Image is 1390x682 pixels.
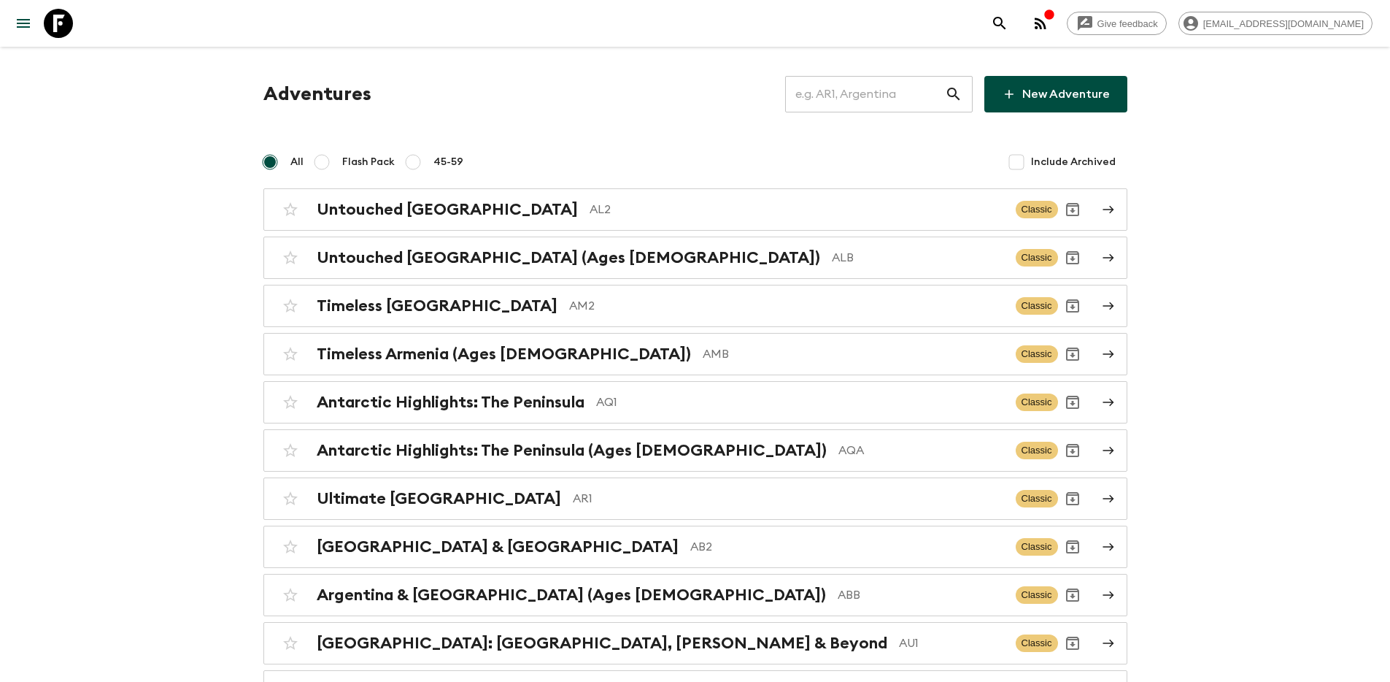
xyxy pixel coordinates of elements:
a: Ultimate [GEOGRAPHIC_DATA]AR1ClassicArchive [263,478,1127,520]
a: [GEOGRAPHIC_DATA]: [GEOGRAPHIC_DATA], [PERSON_NAME] & BeyondAU1ClassicArchive [263,622,1127,664]
p: AL2 [590,201,1004,218]
span: 45-59 [433,155,463,169]
button: Archive [1058,629,1087,658]
a: Antarctic Highlights: The PeninsulaAQ1ClassicArchive [263,381,1127,424]
button: Archive [1058,340,1087,369]
span: Include Archived [1031,155,1116,169]
span: Classic [1016,201,1058,218]
button: Archive [1058,195,1087,224]
a: Timeless [GEOGRAPHIC_DATA]AM2ClassicArchive [263,285,1127,327]
p: AU1 [899,635,1004,652]
a: Untouched [GEOGRAPHIC_DATA]AL2ClassicArchive [263,188,1127,231]
p: AQA [838,442,1004,459]
button: Archive [1058,291,1087,321]
button: Archive [1058,388,1087,417]
a: [GEOGRAPHIC_DATA] & [GEOGRAPHIC_DATA]AB2ClassicArchive [263,526,1127,568]
div: [EMAIL_ADDRESS][DOMAIN_NAME] [1178,12,1372,35]
button: Archive [1058,243,1087,272]
button: menu [9,9,38,38]
span: All [290,155,304,169]
a: New Adventure [984,76,1127,112]
input: e.g. AR1, Argentina [785,74,945,115]
button: Archive [1058,581,1087,610]
span: [EMAIL_ADDRESS][DOMAIN_NAME] [1195,18,1372,29]
p: AM2 [569,297,1004,315]
button: Archive [1058,436,1087,465]
span: Classic [1016,538,1058,556]
p: ABB [838,586,1004,604]
h2: Antarctic Highlights: The Peninsula (Ages [DEMOGRAPHIC_DATA]) [317,441,827,460]
span: Classic [1016,635,1058,652]
a: Untouched [GEOGRAPHIC_DATA] (Ages [DEMOGRAPHIC_DATA])ALBClassicArchive [263,237,1127,279]
h2: Ultimate [GEOGRAPHIC_DATA] [317,489,561,508]
a: Argentina & [GEOGRAPHIC_DATA] (Ages [DEMOGRAPHIC_DATA])ABBClassicArchive [263,574,1127,616]
span: Classic [1016,249,1058,267]
h2: [GEOGRAPHIC_DATA]: [GEOGRAPHIC_DATA], [PERSON_NAME] & Beyond [317,634,887,653]
button: search adventures [985,9,1014,38]
a: Timeless Armenia (Ages [DEMOGRAPHIC_DATA])AMBClassicArchive [263,333,1127,375]
h2: [GEOGRAPHIC_DATA] & [GEOGRAPHIC_DATA] [317,537,679,556]
h2: Untouched [GEOGRAPHIC_DATA] [317,200,578,219]
p: AB2 [690,538,1004,556]
span: Classic [1016,394,1058,411]
p: AMB [703,345,1004,363]
span: Flash Pack [342,155,395,169]
p: AR1 [573,490,1004,507]
button: Archive [1058,484,1087,513]
span: Give feedback [1089,18,1166,29]
h2: Timeless Armenia (Ages [DEMOGRAPHIC_DATA]) [317,345,691,364]
h1: Adventures [263,80,371,109]
a: Give feedback [1067,12,1167,35]
h2: Untouched [GEOGRAPHIC_DATA] (Ages [DEMOGRAPHIC_DATA]) [317,248,820,267]
p: ALB [832,249,1004,267]
h2: Antarctic Highlights: The Peninsula [317,393,584,412]
button: Archive [1058,532,1087,562]
span: Classic [1016,297,1058,315]
span: Classic [1016,586,1058,604]
span: Classic [1016,442,1058,459]
p: AQ1 [596,394,1004,411]
span: Classic [1016,490,1058,507]
h2: Argentina & [GEOGRAPHIC_DATA] (Ages [DEMOGRAPHIC_DATA]) [317,586,826,605]
span: Classic [1016,345,1058,363]
a: Antarctic Highlights: The Peninsula (Ages [DEMOGRAPHIC_DATA])AQAClassicArchive [263,429,1127,472]
h2: Timeless [GEOGRAPHIC_DATA] [317,296,557,315]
